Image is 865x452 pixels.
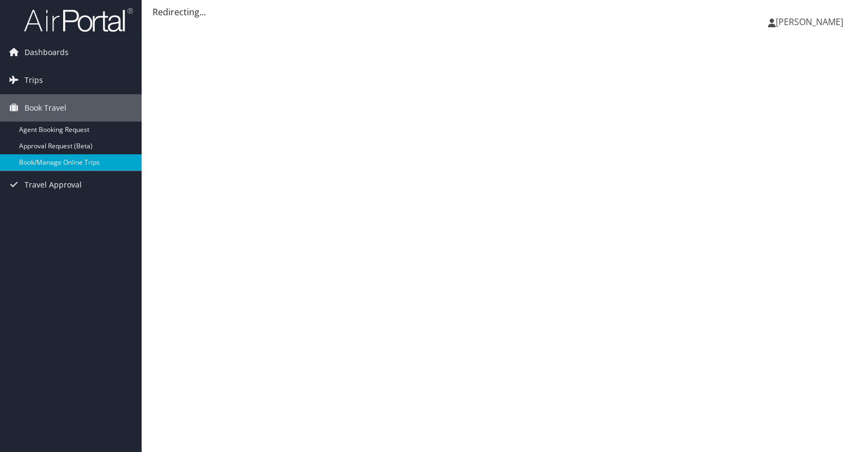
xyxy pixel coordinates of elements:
[25,171,82,198] span: Travel Approval
[25,39,69,66] span: Dashboards
[776,16,843,28] span: [PERSON_NAME]
[25,67,43,94] span: Trips
[24,7,133,33] img: airportal-logo.png
[768,5,854,38] a: [PERSON_NAME]
[153,5,854,19] div: Redirecting...
[25,94,66,122] span: Book Travel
